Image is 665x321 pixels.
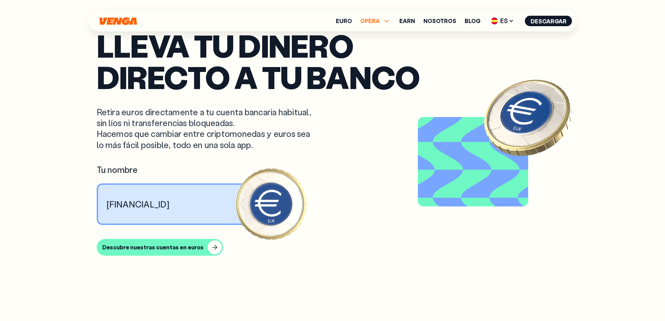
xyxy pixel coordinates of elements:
a: Descubre nuestras cuentas en euros [97,239,569,256]
p: Retira euros directamente a tu cuenta bancaria habitual, sin líos ni transferencias bloqueadas. H... [97,107,317,150]
img: EURO coin [476,65,581,169]
video: Video background [421,120,525,204]
button: Descargar [525,16,572,26]
a: Euro [336,18,352,24]
div: Tu nombre [97,164,271,175]
a: Blog [465,18,480,24]
p: [FINANCIAL_ID] [106,199,170,210]
span: ES [489,15,517,27]
span: OPERA [360,17,391,25]
button: Descubre nuestras cuentas en euros [97,239,223,256]
a: Earn [399,18,415,24]
a: Nosotros [423,18,456,24]
div: Descubre nuestras cuentas en euros [102,244,204,251]
span: OPERA [360,18,380,24]
svg: Inicio [99,17,138,25]
img: flag-es [491,17,498,24]
img: Euro coin [234,166,309,241]
p: Lleva tu dinero directo a tu banco [97,30,569,93]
